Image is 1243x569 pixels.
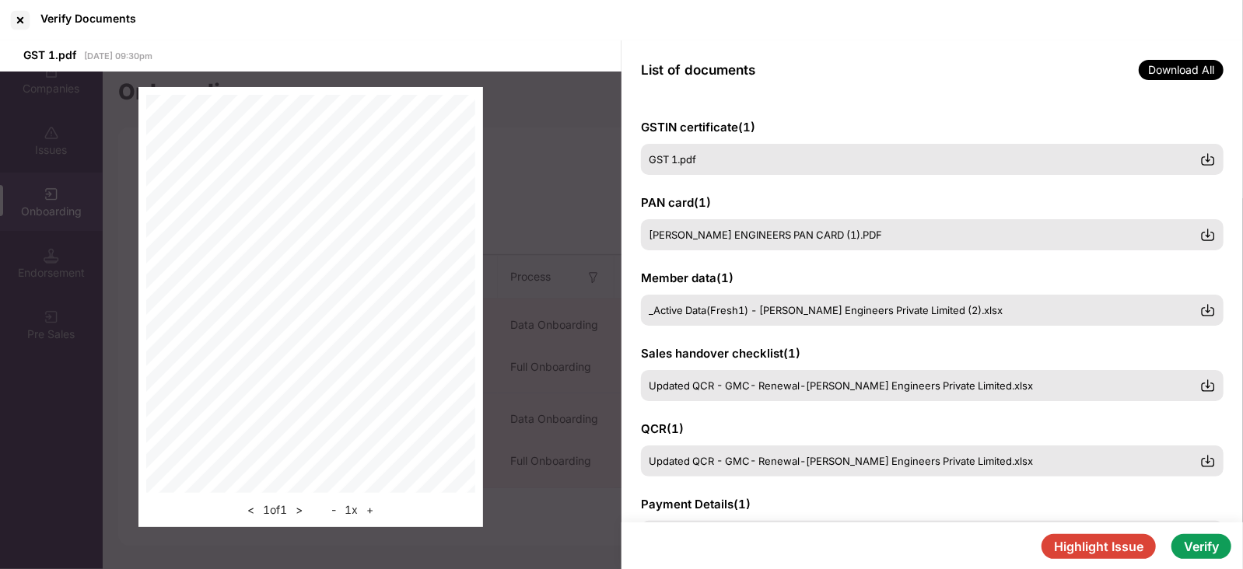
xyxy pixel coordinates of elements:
span: [PERSON_NAME] ENGINEERS PAN CARD (1).PDF [649,229,882,241]
button: < [243,501,259,519]
span: PAN card ( 1 ) [641,195,711,210]
img: svg+xml;base64,PHN2ZyBpZD0iRG93bmxvYWQtMzJ4MzIiIHhtbG5zPSJodHRwOi8vd3d3LnczLm9yZy8yMDAwL3N2ZyIgd2... [1200,453,1216,469]
div: Verify Documents [40,12,136,25]
span: _Active Data(Fresh1) - [PERSON_NAME] Engineers Private Limited (2).xlsx [649,304,1003,316]
span: QCR ( 1 ) [641,421,684,436]
button: + [362,501,378,519]
img: svg+xml;base64,PHN2ZyBpZD0iRG93bmxvYWQtMzJ4MzIiIHhtbG5zPSJodHRwOi8vd3d3LnczLm9yZy8yMDAwL3N2ZyIgd2... [1200,152,1216,167]
span: Updated QCR - GMC- Renewal-[PERSON_NAME] Engineers Private Limited.xlsx [649,455,1033,467]
span: GST 1.pdf [23,48,76,61]
span: Updated QCR - GMC- Renewal-[PERSON_NAME] Engineers Private Limited.xlsx [649,379,1033,392]
span: [DATE] 09:30pm [84,51,152,61]
div: 1 x [327,501,378,519]
img: svg+xml;base64,PHN2ZyBpZD0iRG93bmxvYWQtMzJ4MzIiIHhtbG5zPSJodHRwOi8vd3d3LnczLm9yZy8yMDAwL3N2ZyIgd2... [1200,227,1216,243]
button: Highlight Issue [1042,534,1156,559]
img: svg+xml;base64,PHN2ZyBpZD0iRG93bmxvYWQtMzJ4MzIiIHhtbG5zPSJodHRwOi8vd3d3LnczLm9yZy8yMDAwL3N2ZyIgd2... [1200,378,1216,393]
span: GSTIN certificate ( 1 ) [641,120,755,134]
div: 1 of 1 [243,501,307,519]
span: Member data ( 1 ) [641,271,734,285]
span: GST 1.pdf [649,153,696,166]
button: > [291,501,307,519]
span: Download All [1139,60,1224,80]
button: - [327,501,341,519]
button: Verify [1171,534,1231,559]
span: Payment Details ( 1 ) [641,497,751,511]
span: List of documents [641,62,755,78]
img: svg+xml;base64,PHN2ZyBpZD0iRG93bmxvYWQtMzJ4MzIiIHhtbG5zPSJodHRwOi8vd3d3LnczLm9yZy8yMDAwL3N2ZyIgd2... [1200,302,1216,318]
span: Sales handover checklist ( 1 ) [641,346,800,361]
